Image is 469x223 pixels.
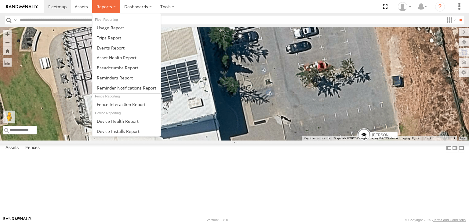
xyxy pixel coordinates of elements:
[13,16,18,24] label: Search Query
[459,68,469,77] label: Map Settings
[2,144,22,152] label: Assets
[93,126,161,136] a: Device Installs Report
[3,38,12,47] button: Zoom out
[93,43,161,53] a: Full Events Report
[3,111,15,123] button: Drag Pegman onto the map to open Street View
[423,136,457,141] button: Map scale: 5 m per 79 pixels
[3,30,12,38] button: Zoom in
[372,133,408,137] span: [PERSON_NAME] V9
[93,33,161,43] a: Trips Report
[207,218,230,222] div: Version: 308.01
[93,116,161,126] a: Device Health Report
[93,23,161,33] a: Usage Report
[93,99,161,109] a: Fence Interaction Report
[22,144,43,152] label: Fences
[93,63,161,73] a: Breadcrumbs Report
[93,53,161,63] a: Asset Health Report
[452,144,458,152] label: Dock Summary Table to the Right
[6,5,38,9] img: rand-logo.svg
[446,144,452,152] label: Dock Summary Table to the Left
[3,47,12,55] button: Zoom Home
[460,137,466,140] a: Terms (opens in new tab)
[3,58,12,67] label: Measure
[93,83,161,93] a: Service Reminder Notifications Report
[304,136,330,141] button: Keyboard shortcuts
[458,144,464,152] label: Hide Summary Table
[433,218,466,222] a: Terms and Conditions
[334,137,421,140] span: Map data ©2025 Google Imagery ©2025 Vexcel Imaging US, Inc.
[93,73,161,83] a: Reminders Report
[424,137,430,140] span: 5 m
[405,218,466,222] div: © Copyright 2025 -
[396,2,413,11] div: Grainge Ryall
[3,217,31,223] a: Visit our Website
[444,16,457,24] label: Search Filter Options
[435,2,445,12] i: ?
